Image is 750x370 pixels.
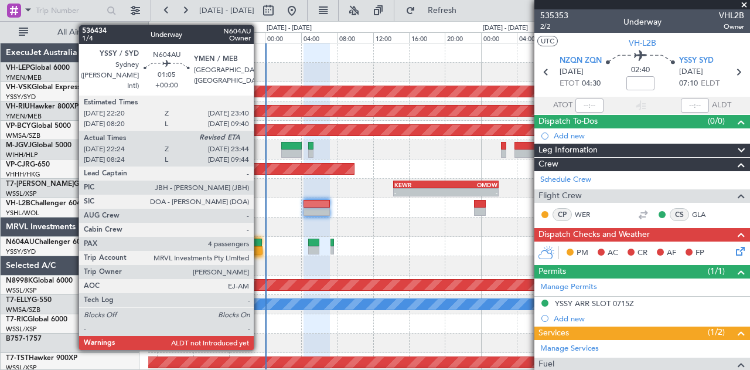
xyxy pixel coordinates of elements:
a: N604AUChallenger 604 [6,239,85,246]
div: 12:00 [157,32,193,43]
a: YSSY/SYD [6,93,36,101]
span: All Aircraft [30,28,124,36]
span: [DATE] [560,66,584,78]
span: N8998K [6,277,33,284]
a: GLA [692,209,718,220]
a: YMEN/MEB [6,73,42,82]
a: VH-L2BChallenger 604 [6,200,81,207]
input: Trip Number [36,2,103,19]
span: T7-TST [6,355,29,362]
span: VH-L2B [629,37,656,49]
span: ETOT [560,78,579,90]
span: 2/2 [540,22,568,32]
a: WER [575,209,601,220]
div: - [394,189,446,196]
span: VH-L2B [6,200,30,207]
div: 04:00 [517,32,553,43]
span: Refresh [418,6,467,15]
button: Refresh [400,1,471,20]
span: PM [577,247,588,259]
div: 04:00 [301,32,337,43]
div: KEWR [394,181,446,188]
span: [DATE] - [DATE] [199,5,254,16]
span: Services [538,327,569,340]
span: (1/1) [708,265,725,277]
span: (1/2) [708,326,725,338]
span: Flight Crew [538,189,582,203]
span: Owner [719,22,744,32]
a: WMSA/SZB [6,305,40,314]
div: OMDW [446,181,497,188]
button: UTC [537,36,558,46]
span: 07:10 [679,78,698,90]
a: VH-VSKGlobal Express XRS [6,84,96,91]
a: Manage Permits [540,281,597,293]
a: VH-RIUHawker 800XP [6,103,79,110]
a: VP-CJRG-650 [6,161,50,168]
div: 20:00 [445,32,480,43]
span: FP [696,247,704,259]
span: VHL2B [719,9,744,22]
a: VHHH/HKG [6,170,40,179]
div: 08:00 [337,32,373,43]
span: Dispatch To-Dos [538,115,598,128]
span: AF [667,247,676,259]
div: 20:00 [229,32,265,43]
a: WSSL/XSP [6,325,37,334]
a: M-JGVJGlobal 5000 [6,142,71,149]
a: VH-LEPGlobal 6000 [6,65,70,72]
div: Add new [554,314,744,324]
a: WSSL/XSP [6,286,37,295]
div: 16:00 [193,32,229,43]
span: N604AU [6,239,35,246]
div: [DATE] - [DATE] [151,23,196,33]
a: T7-[PERSON_NAME]Global 7500 [6,181,114,188]
div: 00:00 [481,32,517,43]
a: T7-TSTHawker 900XP [6,355,77,362]
a: VP-BCYGlobal 5000 [6,123,71,130]
a: T7-ELLYG-550 [6,297,52,304]
span: T7-[PERSON_NAME] [6,181,74,188]
a: Schedule Crew [540,174,591,186]
a: WMSA/SZB [6,131,40,140]
span: YSSY SYD [679,55,714,67]
span: B757-1 [6,335,29,342]
span: 535353 [540,9,568,22]
a: YSHL/WOL [6,209,39,218]
span: M-JGVJ [6,142,32,149]
button: All Aircraft [13,23,127,42]
div: 12:00 [373,32,409,43]
div: Add new [554,131,744,141]
a: WSSL/XSP [6,189,37,198]
span: NZQN ZQN [560,55,602,67]
div: Underway [623,16,662,28]
span: Crew [538,158,558,171]
div: YSSY ARR SLOT 0715Z [555,298,634,308]
div: - [446,189,497,196]
span: Leg Information [538,144,598,157]
span: VP-CJR [6,161,30,168]
span: VH-LEP [6,65,30,72]
div: [DATE] - [DATE] [483,23,528,33]
span: 04:30 [582,78,601,90]
span: [DATE] [679,66,703,78]
div: CP [553,208,572,221]
span: Permits [538,265,566,279]
span: VP-BCY [6,123,31,130]
input: --:-- [575,99,604,113]
div: 00:00 [265,32,301,43]
span: 02:40 [631,65,650,76]
span: ELDT [701,78,720,90]
span: T7-ELLY [6,297,32,304]
span: VH-VSK [6,84,32,91]
a: N8998KGlobal 6000 [6,277,73,284]
span: CR [637,247,647,259]
div: CS [670,208,689,221]
span: AC [608,247,618,259]
div: [DATE] - [DATE] [267,23,312,33]
span: T7-RIC [6,316,28,323]
span: Dispatch Checks and Weather [538,228,650,242]
span: ATOT [553,100,572,111]
a: YMEN/MEB [6,112,42,121]
a: WIHH/HLP [6,151,38,159]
